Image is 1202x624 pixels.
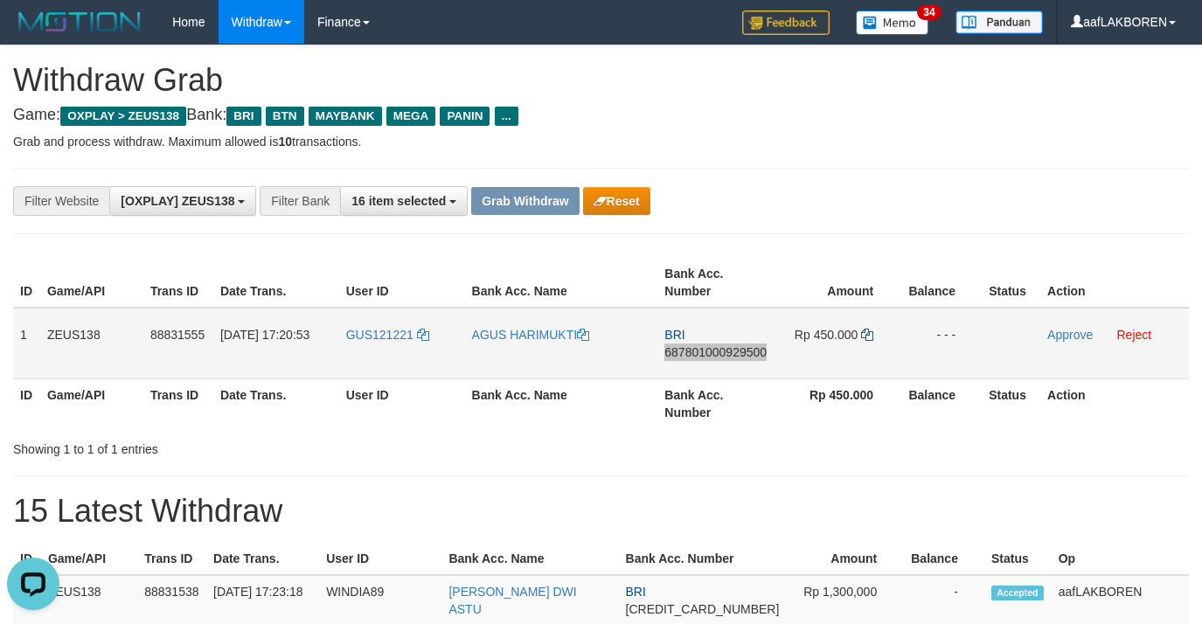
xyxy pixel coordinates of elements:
[213,258,339,308] th: Date Trans.
[109,186,256,216] button: [OXPLAY] ZEUS138
[776,258,900,308] th: Amount
[121,194,234,208] span: [OXPLAY] ZEUS138
[346,328,429,342] a: GUS121221
[278,135,292,149] strong: 10
[471,187,579,215] button: Grab Withdraw
[900,258,982,308] th: Balance
[991,586,1044,600] span: Accepted
[13,258,40,308] th: ID
[13,63,1189,98] h1: Withdraw Grab
[13,9,146,35] img: MOTION_logo.png
[903,543,984,575] th: Balance
[386,107,436,126] span: MEGA
[351,194,446,208] span: 16 item selected
[339,378,465,428] th: User ID
[13,378,40,428] th: ID
[1052,543,1189,575] th: Op
[742,10,830,35] img: Feedback.jpg
[495,107,518,126] span: ...
[984,543,1052,575] th: Status
[340,186,468,216] button: 16 item selected
[982,258,1040,308] th: Status
[41,543,137,575] th: Game/API
[309,107,382,126] span: MAYBANK
[900,308,982,379] td: - - -
[150,328,205,342] span: 88831555
[1040,378,1189,428] th: Action
[319,543,441,575] th: User ID
[7,7,59,59] button: Open LiveChat chat widget
[143,378,213,428] th: Trans ID
[583,187,650,215] button: Reset
[441,543,618,575] th: Bank Acc. Name
[260,186,340,216] div: Filter Bank
[786,543,903,575] th: Amount
[626,585,646,599] span: BRI
[13,308,40,379] td: 1
[440,107,490,126] span: PANIN
[664,328,684,342] span: BRI
[664,345,767,359] span: Copy 687801000929500 to clipboard
[60,107,186,126] span: OXPLAY > ZEUS138
[13,433,488,458] div: Showing 1 to 1 of 1 entries
[626,602,780,616] span: Copy 664301011307534 to clipboard
[856,10,929,35] img: Button%20Memo.svg
[220,328,309,342] span: [DATE] 17:20:53
[226,107,261,126] span: BRI
[619,543,787,575] th: Bank Acc. Number
[657,378,776,428] th: Bank Acc. Number
[982,378,1040,428] th: Status
[465,378,658,428] th: Bank Acc. Name
[1040,258,1189,308] th: Action
[143,258,213,308] th: Trans ID
[13,133,1189,150] p: Grab and process withdraw. Maximum allowed is transactions.
[206,543,319,575] th: Date Trans.
[861,328,873,342] a: Copy 450000 to clipboard
[266,107,304,126] span: BTN
[795,328,858,342] span: Rp 450.000
[657,258,776,308] th: Bank Acc. Number
[339,258,465,308] th: User ID
[448,585,576,616] a: [PERSON_NAME] DWI ASTU
[472,328,590,342] a: AGUS HARIMUKTI
[13,543,41,575] th: ID
[13,186,109,216] div: Filter Website
[13,494,1189,529] h1: 15 Latest Withdraw
[465,258,658,308] th: Bank Acc. Name
[1047,328,1093,342] a: Approve
[40,258,143,308] th: Game/API
[917,4,941,20] span: 34
[1117,328,1152,342] a: Reject
[955,10,1043,34] img: panduan.png
[40,378,143,428] th: Game/API
[900,378,982,428] th: Balance
[776,378,900,428] th: Rp 450.000
[213,378,339,428] th: Date Trans.
[137,543,206,575] th: Trans ID
[346,328,413,342] span: GUS121221
[40,308,143,379] td: ZEUS138
[13,107,1189,124] h4: Game: Bank:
